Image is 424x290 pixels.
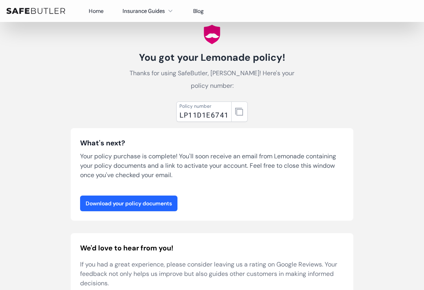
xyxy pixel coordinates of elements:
h2: We'd love to hear from you! [80,243,344,254]
a: Blog [193,7,204,14]
a: Home [89,7,104,14]
div: Policy number [179,103,229,109]
h3: What's next? [80,138,344,149]
p: If you had a great experience, please consider leaving us a rating on Google Reviews. Your feedba... [80,260,344,288]
a: Download your policy documents [80,196,177,211]
p: Your policy purchase is complete! You'll soon receive an email from Lemonade containing your poli... [80,152,344,180]
div: LP11D1E6741 [179,109,229,120]
h1: You got your Lemonade policy! [124,51,300,64]
img: SafeButler Text Logo [6,8,65,14]
p: Thanks for using SafeButler, [PERSON_NAME]! Here's your policy number: [124,67,300,92]
button: Insurance Guides [122,6,174,16]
